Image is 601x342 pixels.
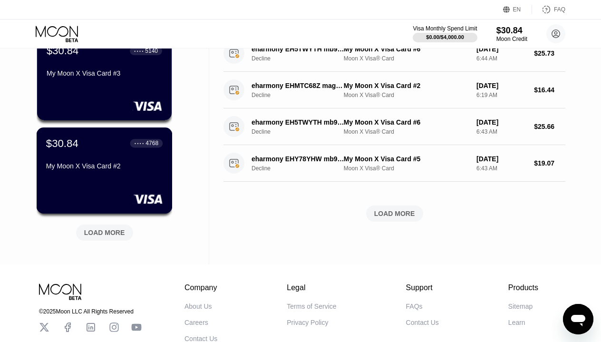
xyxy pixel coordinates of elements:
[287,319,328,326] div: Privacy Policy
[532,5,565,14] div: FAQ
[252,165,353,172] div: Decline
[84,228,125,237] div: LOAD MORE
[476,118,526,126] div: [DATE]
[534,123,565,130] div: $25.66
[476,82,526,89] div: [DATE]
[344,82,469,89] div: My Moon X Visa Card #2
[145,140,158,147] div: 4768
[223,108,565,145] div: eharmony EH5TWYTH mb9aekn1800623801 AUDeclineMy Moon X Visa Card #6Moon X Visa® Card[DATE]6:43 AM...
[406,319,439,326] div: Contact Us
[184,303,212,310] div: About Us
[503,5,532,14] div: EN
[374,209,415,218] div: LOAD MORE
[508,283,538,292] div: Products
[476,92,526,98] div: 6:19 AM
[47,69,162,77] div: My Moon X Visa Card #3
[252,118,346,126] div: eharmony EH5TWYTH mb9aekn1800623801 AU
[287,303,336,310] div: Terms of Service
[252,82,346,89] div: eharmony EHMTC68Z magyt3z1800623801 AU
[252,128,353,135] div: Decline
[476,128,526,135] div: 6:43 AM
[413,25,477,42] div: Visa Monthly Spend Limit$0.00/$4,000.00
[344,92,469,98] div: Moon X Visa® Card
[46,162,163,170] div: My Moon X Visa Card #2
[69,221,140,241] div: LOAD MORE
[513,6,521,13] div: EN
[344,55,469,62] div: Moon X Visa® Card
[223,205,565,222] div: LOAD MORE
[344,128,469,135] div: Moon X Visa® Card
[287,283,336,292] div: Legal
[406,303,423,310] div: FAQs
[476,165,526,172] div: 6:43 AM
[134,49,144,52] div: ● ● ● ●
[496,26,527,36] div: $30.84
[476,155,526,163] div: [DATE]
[534,86,565,94] div: $16.44
[344,45,469,53] div: My Moon X Visa Card #6
[344,118,469,126] div: My Moon X Visa Card #6
[508,319,525,326] div: Learn
[223,72,565,108] div: eharmony EHMTC68Z magyt3z1800623801 AUDeclineMy Moon X Visa Card #2Moon X Visa® Card[DATE]6:19 AM...
[46,137,78,149] div: $30.84
[534,49,565,57] div: $25.73
[223,35,565,72] div: eharmony EH5TWYTH mb9aekn1800623801 AUDeclineMy Moon X Visa Card #6Moon X Visa® Card[DATE]6:44 AM...
[135,142,144,145] div: ● ● ● ●
[252,155,346,163] div: eharmony EHY78YHW mb99kst1800623801 AU
[47,45,78,57] div: $30.84
[184,319,208,326] div: Careers
[252,92,353,98] div: Decline
[508,303,533,310] div: Sitemap
[252,45,346,53] div: eharmony EH5TWYTH mb9aekn1800623801 AU
[534,159,565,167] div: $19.07
[406,283,439,292] div: Support
[344,155,469,163] div: My Moon X Visa Card #5
[145,48,158,54] div: 5140
[496,26,527,42] div: $30.84Moon Credit
[252,55,353,62] div: Decline
[554,6,565,13] div: FAQ
[476,55,526,62] div: 6:44 AM
[476,45,526,53] div: [DATE]
[344,165,469,172] div: Moon X Visa® Card
[39,308,142,315] div: © 2025 Moon LLC All Rights Reserved
[37,128,172,213] div: $30.84● ● ● ●4768My Moon X Visa Card #2
[413,25,477,32] div: Visa Monthly Spend Limit
[37,35,172,120] div: $30.84● ● ● ●5140My Moon X Visa Card #3
[223,145,565,182] div: eharmony EHY78YHW mb99kst1800623801 AUDeclineMy Moon X Visa Card #5Moon X Visa® Card[DATE]6:43 AM...
[563,304,593,334] iframe: Button to launch messaging window
[496,36,527,42] div: Moon Credit
[426,34,464,40] div: $0.00 / $4,000.00
[184,283,217,292] div: Company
